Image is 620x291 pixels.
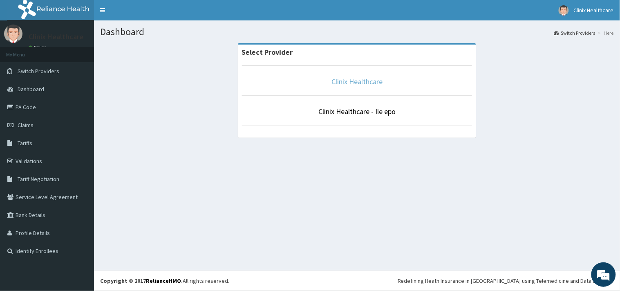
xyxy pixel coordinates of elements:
strong: Copyright © 2017 . [100,277,183,284]
span: Tariff Negotiation [18,175,59,183]
a: Switch Providers [554,29,595,36]
span: Switch Providers [18,67,59,75]
span: Clinix Healthcare [574,7,614,14]
span: Dashboard [18,85,44,93]
li: Here [596,29,614,36]
img: User Image [559,5,569,16]
span: Tariffs [18,139,32,147]
footer: All rights reserved. [94,270,620,291]
p: Clinix Healthcare [29,33,83,40]
a: Clinix Healthcare - Ile epo [318,107,396,116]
img: User Image [4,25,22,43]
div: Redefining Heath Insurance in [GEOGRAPHIC_DATA] using Telemedicine and Data Science! [398,277,614,285]
span: Claims [18,121,34,129]
a: Online [29,45,48,50]
a: RelianceHMO [146,277,181,284]
h1: Dashboard [100,27,614,37]
strong: Select Provider [242,47,293,57]
a: Clinix Healthcare [331,77,383,86]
